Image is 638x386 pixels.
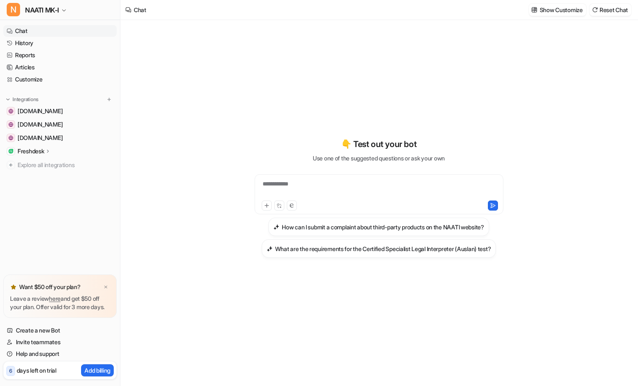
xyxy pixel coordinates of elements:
a: www.naati.com.au[DOMAIN_NAME] [3,105,117,117]
img: How can I submit a complaint about third-party products on the NAATI website? [273,224,279,230]
a: Chat [3,25,117,37]
span: N [7,3,20,16]
span: [DOMAIN_NAME] [18,134,63,142]
a: learn.naati.com.au[DOMAIN_NAME] [3,132,117,144]
h3: How can I submit a complaint about third-party products on the NAATI website? [282,223,484,231]
a: Explore all integrations [3,159,117,171]
img: reset [592,7,598,13]
a: Help and support [3,348,117,360]
p: 6 [9,367,12,375]
img: explore all integrations [7,161,15,169]
img: learn.naati.com.au [8,135,13,140]
h3: What are the requirements for the Certified Specialist Legal Interpreter (Auslan) test? [275,244,491,253]
img: expand menu [5,96,11,102]
a: Articles [3,61,117,73]
p: Integrations [13,96,38,103]
p: Show Customize [540,5,583,14]
img: menu_add.svg [106,96,112,102]
a: Create a new Bot [3,325,117,336]
img: customize [531,7,537,13]
button: What are the requirements for the Certified Specialist Legal Interpreter (Auslan) test?What are t... [262,239,496,258]
img: star [10,284,17,290]
button: Integrations [3,95,41,104]
a: Reports [3,49,117,61]
p: Use one of the suggested questions or ask your own [313,154,445,163]
span: [DOMAIN_NAME] [18,107,63,115]
button: Show Customize [529,4,586,16]
a: my.naati.com.au[DOMAIN_NAME] [3,119,117,130]
a: Invite teammates [3,336,117,348]
button: Reset Chat [590,4,631,16]
img: What are the requirements for the Certified Specialist Legal Interpreter (Auslan) test? [267,246,273,252]
span: NAATI MK-I [25,4,59,16]
img: x [103,284,108,290]
p: Freshdesk [18,147,44,155]
span: Explore all integrations [18,158,113,172]
p: days left on trial [17,366,56,375]
button: Add billing [81,364,114,376]
div: Chat [134,5,146,14]
p: Add billing [84,366,110,375]
p: Leave a review and get $50 off your plan. Offer valid for 3 more days. [10,295,110,311]
img: www.naati.com.au [8,109,13,114]
a: History [3,37,117,49]
p: 👇 Test out your bot [341,138,416,150]
a: Customize [3,74,117,85]
img: my.naati.com.au [8,122,13,127]
button: How can I submit a complaint about third-party products on the NAATI website?How can I submit a c... [268,218,489,236]
p: Want $50 off your plan? [19,283,81,291]
img: Freshdesk [8,149,13,154]
a: here [49,295,61,302]
span: [DOMAIN_NAME] [18,120,63,129]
